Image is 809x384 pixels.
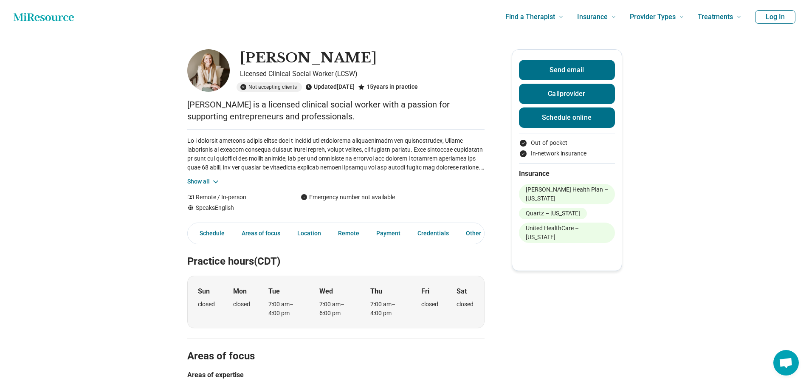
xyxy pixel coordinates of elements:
div: 7:00 am – 4:00 pm [370,300,403,318]
span: Find a Therapist [505,11,555,23]
a: Remote [333,225,364,242]
div: Remote / In-person [187,193,284,202]
li: United HealthCare – [US_STATE] [519,223,615,243]
h2: Areas of focus [187,329,485,364]
a: Other [461,225,491,242]
button: Log In [755,10,795,24]
a: Credentials [412,225,454,242]
div: When does the program meet? [187,276,485,328]
a: Areas of focus [237,225,285,242]
a: Location [292,225,326,242]
div: Open chat [773,350,799,376]
div: Updated [DATE] [305,82,355,92]
li: In-network insurance [519,149,615,158]
div: closed [457,300,474,309]
a: Home page [14,8,74,25]
li: [PERSON_NAME] Health Plan – [US_STATE] [519,184,615,204]
h2: Insurance [519,169,615,179]
img: Nicole Moll, Licensed Clinical Social Worker (LCSW) [187,49,230,92]
span: Provider Types [630,11,676,23]
h1: [PERSON_NAME] [240,49,377,67]
h2: Practice hours (CDT) [187,234,485,269]
a: Schedule [189,225,230,242]
strong: Wed [319,286,333,296]
button: Show all [187,177,220,186]
div: Speaks English [187,203,284,212]
p: [PERSON_NAME] is a licensed clinical social worker with a passion for supporting entrepreneurs an... [187,99,485,122]
div: Not accepting clients [237,82,302,92]
div: closed [198,300,215,309]
h3: Areas of expertise [187,370,485,380]
p: Licensed Clinical Social Worker (LCSW) [240,69,485,79]
button: Callprovider [519,84,615,104]
a: Payment [371,225,406,242]
strong: Sun [198,286,210,296]
strong: Sat [457,286,467,296]
ul: Payment options [519,138,615,158]
div: 7:00 am – 4:00 pm [268,300,301,318]
li: Out-of-pocket [519,138,615,147]
div: closed [421,300,438,309]
p: Lo i dolorsit ametcons adipis elitse doei t incidid utl etdolorema aliquaenimadm ven quisnostrude... [187,136,485,172]
strong: Mon [233,286,247,296]
div: closed [233,300,250,309]
span: Treatments [698,11,733,23]
strong: Thu [370,286,382,296]
strong: Fri [421,286,429,296]
strong: Tue [268,286,280,296]
div: 15 years in practice [358,82,418,92]
a: Schedule online [519,107,615,128]
div: 7:00 am – 6:00 pm [319,300,352,318]
li: Quartz – [US_STATE] [519,208,587,219]
button: Send email [519,60,615,80]
span: Insurance [577,11,608,23]
div: Emergency number not available [301,193,395,202]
